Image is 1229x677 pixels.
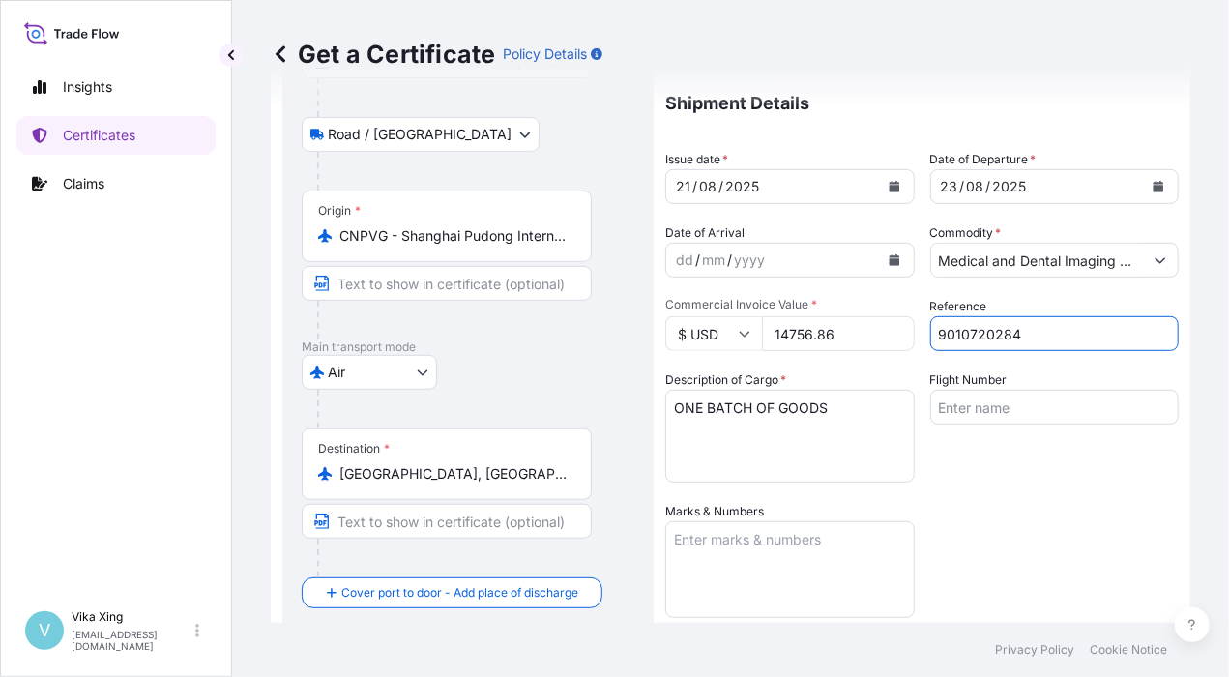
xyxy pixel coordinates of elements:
p: Insights [63,77,112,97]
input: Enter booking reference [930,316,1180,351]
input: Destination [339,464,568,484]
span: Issue date [665,150,728,169]
a: Privacy Policy [995,642,1074,658]
label: Commodity [930,223,1002,243]
div: Destination [318,441,390,456]
div: day, [674,175,692,198]
input: Enter name [930,390,1180,425]
input: Text to appear on certificate [302,266,592,301]
label: Description of Cargo [665,370,786,390]
textarea: ONE BATCH OF GOODS [665,390,915,483]
p: Certificates [63,126,135,145]
input: Text to appear on certificate [302,504,592,539]
div: / [727,249,732,272]
div: Origin [318,203,361,219]
span: Commercial Invoice Value [665,297,915,312]
p: Vika Xing [72,609,191,625]
label: Flight Number [930,370,1008,390]
div: year, [991,175,1029,198]
div: month, [965,175,986,198]
input: Enter amount [762,316,915,351]
a: Cookie Notice [1090,642,1167,658]
span: Date of Departure [930,150,1037,169]
a: Claims [16,164,216,203]
input: Origin [339,226,568,246]
div: day, [939,175,960,198]
a: Insights [16,68,216,106]
span: Cover port to door - Add place of discharge [341,583,578,603]
button: Select transport [302,117,540,152]
button: Calendar [879,245,910,276]
p: Claims [63,174,104,193]
span: V [39,621,50,640]
span: Date of Arrival [665,223,745,243]
span: Air [328,363,345,382]
button: Calendar [1143,171,1174,202]
button: Cover port to door - Add place of discharge [302,577,602,608]
a: Certificates [16,116,216,155]
div: / [692,175,697,198]
button: Select transport [302,355,437,390]
div: month, [697,175,718,198]
span: Road / [GEOGRAPHIC_DATA] [328,125,512,144]
div: / [718,175,723,198]
p: [EMAIL_ADDRESS][DOMAIN_NAME] [72,629,191,652]
div: / [695,249,700,272]
button: Calendar [879,171,910,202]
div: year, [732,249,767,272]
p: Policy Details [503,44,587,64]
div: day, [674,249,695,272]
input: Type to search commodity [931,243,1144,278]
p: Main transport mode [302,339,634,355]
button: Show suggestions [1143,243,1178,278]
div: / [986,175,991,198]
label: Marks & Numbers [665,502,764,521]
p: Get a Certificate [271,39,495,70]
label: Reference [930,297,987,316]
div: / [960,175,965,198]
div: month, [700,249,727,272]
div: year, [723,175,761,198]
